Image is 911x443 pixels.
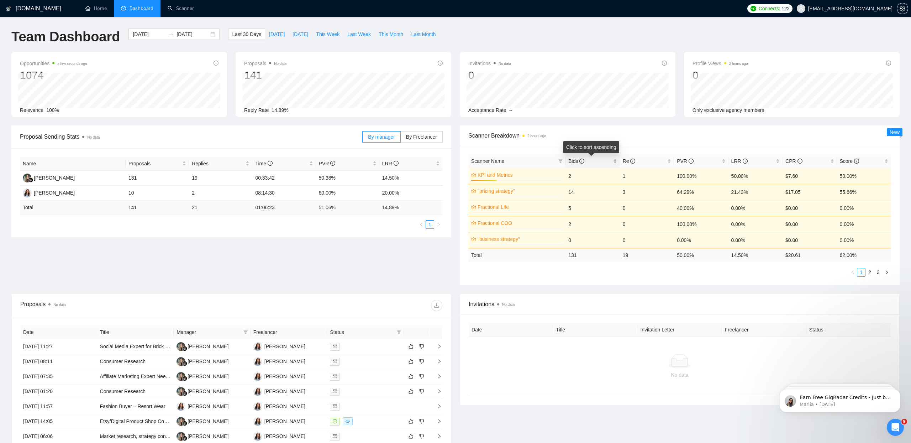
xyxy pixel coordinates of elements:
img: LK [23,174,32,182]
td: 0.00% [728,232,783,248]
span: Status [330,328,394,336]
span: PVR [677,158,694,164]
th: Title [553,323,637,337]
span: Score [840,158,859,164]
a: LK[PERSON_NAME] [177,358,228,364]
a: searchScanner [168,5,194,11]
button: dislike [417,357,426,366]
span: Acceptance Rate [468,107,506,113]
div: 141 [244,68,286,82]
td: 0 [620,232,674,248]
a: Fractional COO [478,219,561,227]
span: like [409,418,414,424]
span: right [885,270,889,274]
span: crown [471,172,476,177]
div: 0 [468,68,511,82]
span: No data [87,135,100,139]
div: [PERSON_NAME] [188,342,228,350]
span: dislike [419,433,424,439]
td: $0.00 [783,216,837,232]
span: 122 [781,5,789,12]
a: LK[PERSON_NAME] [177,343,228,349]
span: mail [333,359,337,364]
th: Manager [174,325,251,339]
span: info-circle [394,161,399,166]
td: $0.00 [783,232,837,248]
a: homeHome [85,5,107,11]
span: Only exclusive agency members [693,107,764,113]
button: right [883,268,891,277]
span: This Week [316,30,339,38]
span: Scanner Name [471,158,504,164]
td: 40.00% [674,200,728,216]
span: Proposals [128,160,181,168]
td: 2 [565,168,620,184]
img: JM [253,357,262,366]
a: setting [897,6,908,11]
a: JM[PERSON_NAME] [253,373,305,379]
button: like [407,372,415,381]
td: Total [468,248,565,262]
span: PVR [319,161,336,166]
span: Proposal Sending Stats [20,132,362,141]
span: filter [558,159,563,163]
span: CPR [785,158,802,164]
span: mail [333,434,337,438]
span: Manager [177,328,241,336]
td: 50.00% [837,168,891,184]
td: 100.00% [674,216,728,232]
span: dislike [419,418,424,424]
img: logo [6,3,11,15]
td: 0.00% [837,200,891,216]
button: dislike [417,432,426,441]
span: filter [395,327,402,338]
img: LK [177,372,185,381]
div: [PERSON_NAME] [34,189,75,197]
td: 14.50% [379,171,443,186]
span: Re [623,158,636,164]
li: 2 [865,268,874,277]
span: like [409,374,414,379]
td: 64.29% [674,184,728,200]
img: LK [177,387,185,396]
td: 14.50 % [728,248,783,262]
div: [PERSON_NAME] [264,402,305,410]
span: mail [333,374,337,378]
div: [PERSON_NAME] [264,357,305,365]
span: info-circle [854,159,859,164]
td: Consumer Research [97,354,174,369]
th: Replies [189,157,252,171]
img: upwork-logo.png [751,6,756,11]
img: Profile image for Mariia [16,21,27,33]
a: Market research, strategy consulting and related basic modelling & presentation [100,433,276,439]
span: 14.89% [272,107,288,113]
span: crown [471,221,476,226]
td: 131 [565,248,620,262]
span: crown [471,189,476,194]
td: 08:14:30 [252,186,316,201]
img: LK [177,417,185,426]
div: Proposals [20,300,231,311]
img: gigradar-bm.png [182,361,187,366]
img: LK [177,342,185,351]
img: gigradar-bm.png [182,391,187,396]
a: Consumer Research [100,388,146,394]
span: New [890,129,900,135]
span: Reply Rate [244,107,269,113]
img: JM [253,432,262,441]
li: Next Page [883,268,891,277]
span: info-circle [886,61,891,66]
td: Social Media Expert for Brick & Mortar Retail Businesses [97,339,174,354]
span: like [409,388,414,394]
img: LK [177,357,185,366]
div: [PERSON_NAME] [188,357,228,365]
td: $17.05 [783,184,837,200]
span: This Month [379,30,403,38]
span: to [168,31,174,37]
span: right [431,359,442,364]
span: like [409,359,414,364]
td: 01:06:23 [252,201,316,215]
a: LK[PERSON_NAME] [23,175,75,180]
div: 1074 [20,68,87,82]
div: [PERSON_NAME] [188,402,228,410]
